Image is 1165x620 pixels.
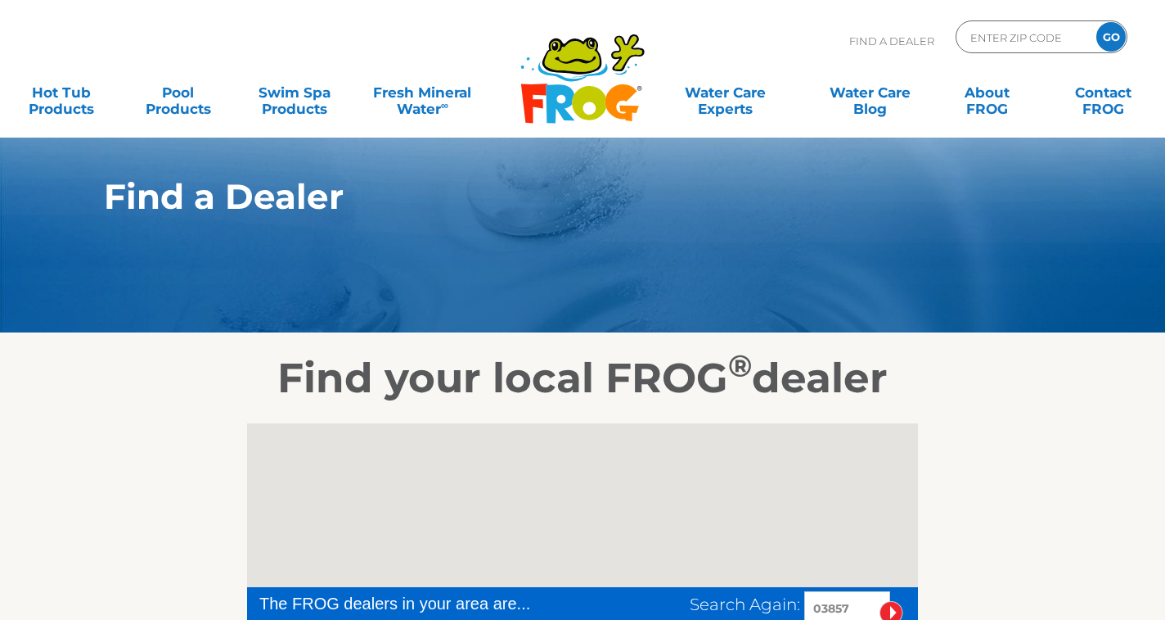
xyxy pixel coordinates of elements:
a: PoolProducts [133,76,223,109]
sup: ® [728,347,752,384]
input: GO [1096,22,1126,52]
h1: Find a Dealer [104,177,985,216]
input: Zip Code Form [969,25,1079,49]
h2: Find your local FROG dealer [79,354,1086,403]
a: Hot TubProducts [16,76,107,109]
a: ContactFROG [1058,76,1149,109]
a: AboutFROG [942,76,1032,109]
a: Water CareBlog [825,76,916,109]
sup: ∞ [441,99,448,111]
div: The FROG dealers in your area are... [259,591,589,616]
a: Water CareExperts [652,76,799,109]
p: Find A Dealer [849,20,934,61]
a: Swim SpaProducts [250,76,340,109]
a: Fresh MineralWater∞ [366,76,479,109]
span: Search Again: [690,595,800,614]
